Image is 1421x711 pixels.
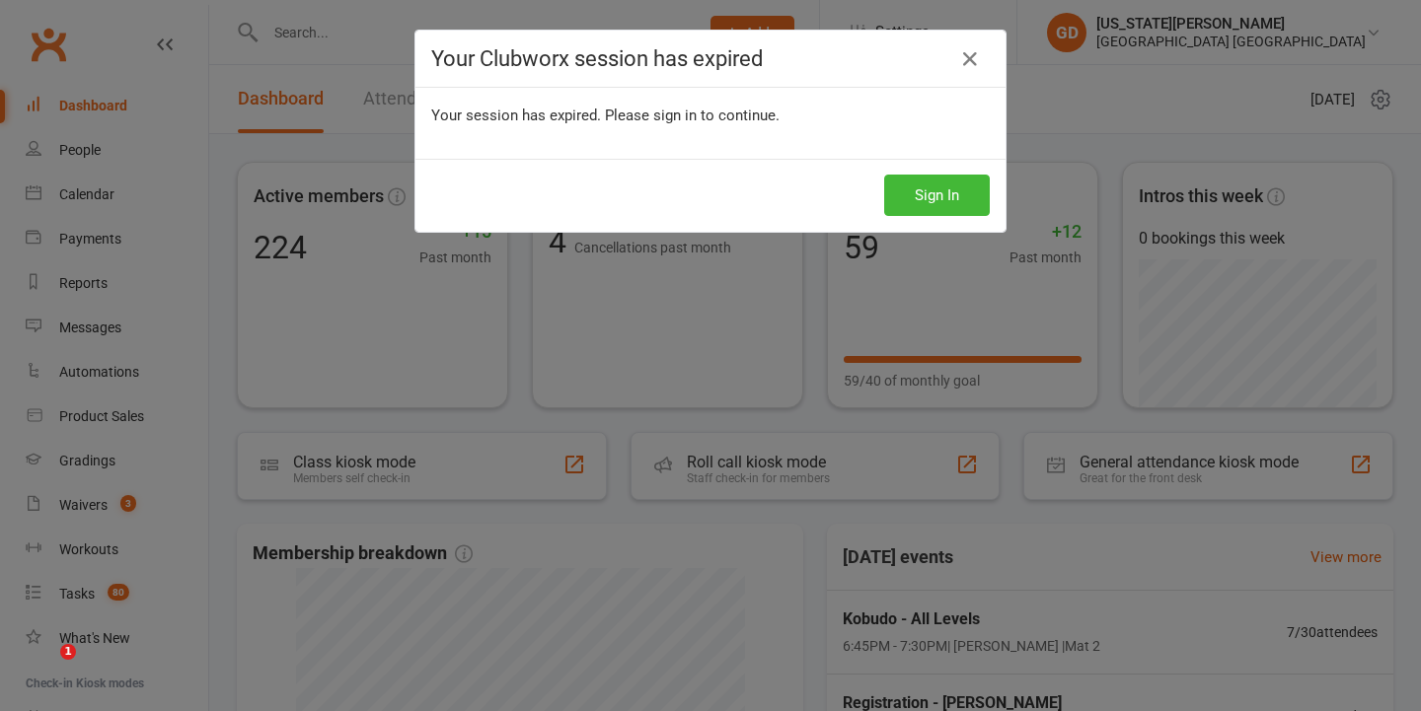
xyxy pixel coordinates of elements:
[20,644,67,691] iframe: Intercom live chat
[431,46,990,71] h4: Your Clubworx session has expired
[884,175,990,216] button: Sign In
[431,107,780,124] span: Your session has expired. Please sign in to continue.
[60,644,76,660] span: 1
[954,43,986,75] a: Close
